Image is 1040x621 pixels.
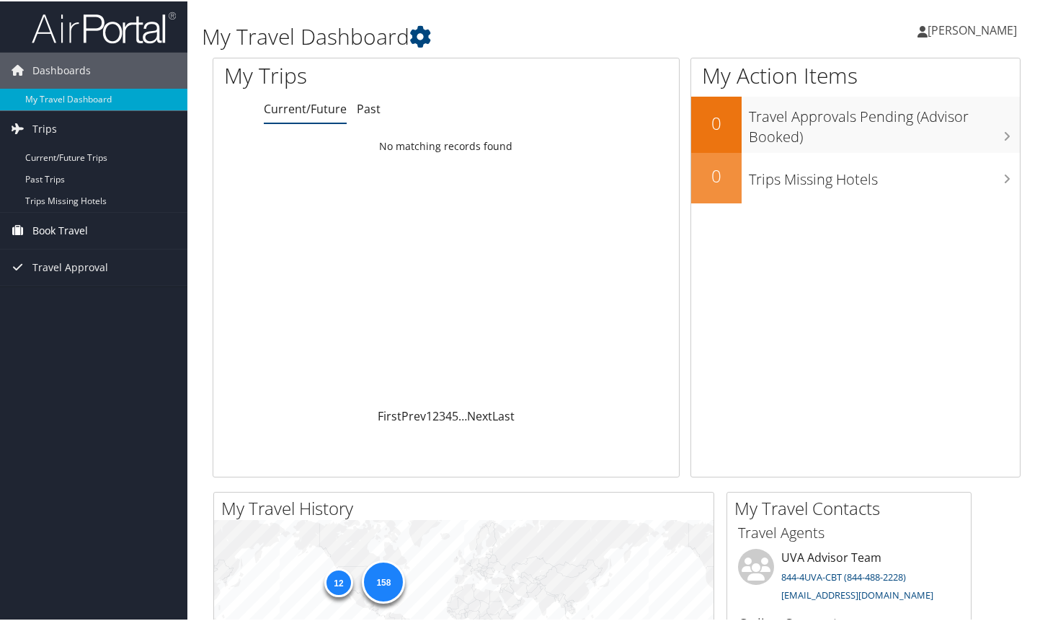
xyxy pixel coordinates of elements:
a: 0Trips Missing Hotels [691,151,1020,202]
a: 5 [452,407,458,423]
span: Travel Approval [32,248,108,284]
h1: My Action Items [691,59,1020,89]
a: [EMAIL_ADDRESS][DOMAIN_NAME] [781,587,933,600]
a: Last [492,407,515,423]
a: Current/Future [264,100,347,115]
a: [PERSON_NAME] [917,7,1031,50]
a: 3 [439,407,445,423]
a: 1 [426,407,432,423]
li: UVA Advisor Team [731,547,967,607]
a: Next [467,407,492,423]
span: [PERSON_NAME] [928,21,1017,37]
h3: Travel Approvals Pending (Advisor Booked) [749,98,1020,146]
h2: 0 [691,110,742,134]
a: 0Travel Approvals Pending (Advisor Booked) [691,95,1020,151]
a: 844-4UVA-CBT (844-488-2228) [781,569,906,582]
span: Book Travel [32,211,88,247]
h3: Trips Missing Hotels [749,161,1020,188]
span: Dashboards [32,51,91,87]
h1: My Travel Dashboard [202,20,755,50]
a: 2 [432,407,439,423]
td: No matching records found [213,132,679,158]
img: airportal-logo.png [32,9,176,43]
span: … [458,407,467,423]
h2: 0 [691,162,742,187]
h2: My Travel History [221,495,714,519]
div: 158 [362,559,405,602]
span: Trips [32,110,57,146]
h1: My Trips [224,59,474,89]
a: Prev [401,407,426,423]
h2: My Travel Contacts [734,495,971,519]
a: First [378,407,401,423]
a: 4 [445,407,452,423]
a: Past [357,100,381,115]
h3: Travel Agents [738,521,960,542]
div: 12 [324,567,352,596]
